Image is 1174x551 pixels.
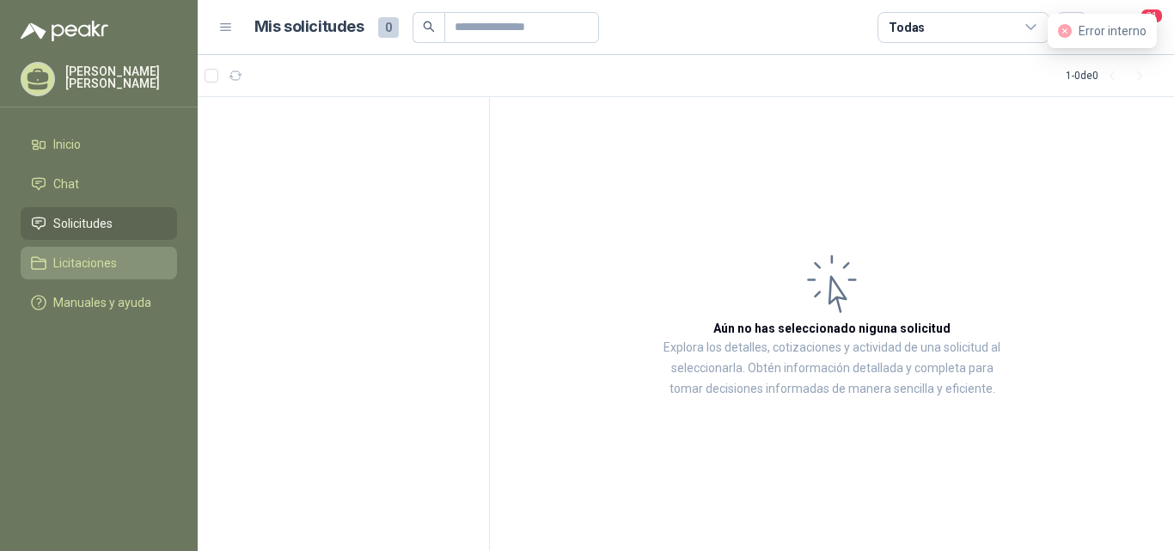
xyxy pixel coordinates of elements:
[1079,24,1146,38] span: Error interno
[889,18,925,37] div: Todas
[1140,8,1164,24] span: 21
[423,21,435,33] span: search
[1058,24,1072,38] span: close-circle
[21,128,177,161] a: Inicio
[378,17,399,38] span: 0
[53,293,151,312] span: Manuales y ayuda
[53,254,117,272] span: Licitaciones
[53,135,81,154] span: Inicio
[21,286,177,319] a: Manuales y ayuda
[65,65,177,89] p: [PERSON_NAME] [PERSON_NAME]
[21,168,177,200] a: Chat
[21,247,177,279] a: Licitaciones
[1122,12,1153,43] button: 21
[21,21,108,41] img: Logo peakr
[713,319,951,338] h3: Aún no has seleccionado niguna solicitud
[53,214,113,233] span: Solicitudes
[254,15,364,40] h1: Mis solicitudes
[662,338,1002,400] p: Explora los detalles, cotizaciones y actividad de una solicitud al seleccionarla. Obtén informaci...
[53,174,79,193] span: Chat
[21,207,177,240] a: Solicitudes
[1066,62,1153,89] div: 1 - 0 de 0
